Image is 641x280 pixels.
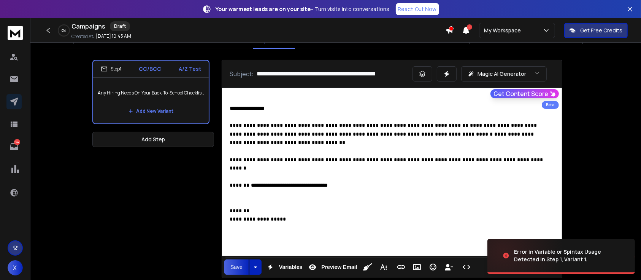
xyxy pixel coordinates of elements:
[487,235,563,276] img: image
[305,259,359,275] button: Preview Email
[224,259,249,275] button: Save
[490,89,559,98] button: Get Content Score
[216,5,390,13] p: – Turn visits into conversations
[8,260,23,275] button: X
[110,21,130,31] div: Draft
[101,66,121,72] div: Step 1
[122,104,179,119] button: Add New Variant
[62,28,66,33] p: 0 %
[92,60,209,124] li: Step1CC/BCCA/Z TestAny Hiring Needs On Your Back-To-School Checklist?Add New Variant
[484,27,524,34] p: My Workspace
[71,22,105,31] h1: Campaigns
[398,5,437,13] p: Reach Out Now
[396,3,439,15] a: Reach Out Now
[139,65,161,73] p: CC/BCC
[263,259,304,275] button: Variables
[461,66,547,82] button: Magic AI Generator
[514,248,626,263] div: Error in Variable or Spintax Usage Detected in Step 1, Variant 1.
[230,69,254,78] p: Subject:
[6,139,22,154] a: 124
[478,70,526,78] p: Magic AI Generator
[96,33,131,39] p: [DATE] 10:45 AM
[71,34,94,40] p: Created At:
[580,27,622,34] p: Get Free Credits
[278,264,304,270] span: Variables
[542,101,559,109] div: Beta
[320,264,359,270] span: Preview Email
[92,132,214,147] button: Add Step
[216,5,311,13] strong: Your warmest leads are on your site
[179,65,201,73] p: A/Z Test
[14,139,20,145] p: 124
[467,24,472,30] span: 5
[98,82,204,104] p: Any Hiring Needs On Your Back-To-School Checklist?
[564,23,628,38] button: Get Free Credits
[8,26,23,40] img: logo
